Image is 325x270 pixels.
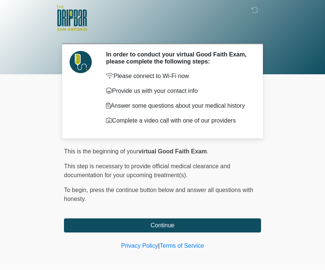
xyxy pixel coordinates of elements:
strong: virtual Good Faith Exam [138,148,207,154]
p: Complete a video call with one of our providers [106,116,250,125]
span: press the continue button below and answer all questions with honesty. [64,187,253,202]
p: Provide us with your contact info [106,87,250,95]
span: This is the beginning of your [64,148,138,154]
img: The DRIPBaR - San Antonio Fossil Creek Logo [57,6,87,32]
span: To begin, [64,187,90,193]
img: Agent Avatar [70,51,92,73]
a: Terms of Service [160,243,204,249]
h2: In order to conduct your virtual Good Faith Exam, please complete the following steps: [106,51,250,65]
p: Answer some questions about your medical history [106,101,250,110]
button: Continue [64,218,261,232]
span: . [207,148,208,154]
p: Please connect to Wi-Fi now [106,72,250,81]
a: | [158,243,160,249]
span: This step is necessary to provide official medical clearance and documentation for your upcoming ... [64,163,230,178]
a: Privacy Policy [121,243,158,249]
